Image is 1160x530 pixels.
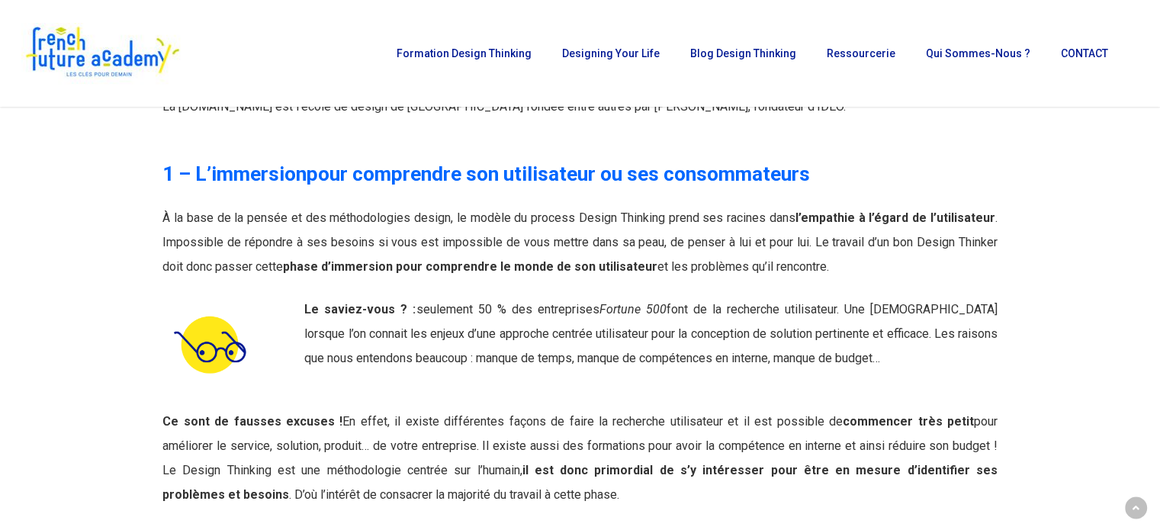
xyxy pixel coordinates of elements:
[389,48,539,59] a: Formation Design Thinking
[162,297,256,391] img: formation Design Thinking certifiante
[599,302,667,316] span: Fortune 500
[162,414,342,429] strong: Ce sont de fausses excuses !
[1053,48,1116,59] a: CONTACT
[683,48,804,59] a: Blog Design Thinking
[21,23,182,84] img: French Future Academy
[926,47,1030,59] span: Qui sommes-nous ?
[304,302,599,316] span: seulement 50 % des entreprises
[562,47,660,59] span: Designing Your Life
[304,302,998,365] span: font de la recherche utilisateur. Une [DEMOGRAPHIC_DATA] lorsque l’on connait les enjeux d’une ap...
[1061,47,1108,59] span: CONTACT
[304,302,416,316] strong: Le saviez-vous ? :
[162,463,998,502] strong: il est donc primordial de s’y intéresser pour être en mesure d’identifier ses problèmes et besoins
[162,210,998,274] span: À la base de la pensée et des méthodologies design, le modèle du process Design Thinking prend se...
[397,47,532,59] span: Formation Design Thinking
[283,259,657,274] strong: phase d’immersion pour comprendre le monde de son utilisateur
[162,414,998,502] span: En effet, il existe différentes façons de faire la recherche utilisateur et il est possible de po...
[827,47,895,59] span: Ressourcerie
[795,210,995,225] strong: l’empathie à l’égard de l’utilisateur
[690,47,796,59] span: Blog Design Thinking
[918,48,1038,59] a: Qui sommes-nous ?
[162,162,307,185] b: 1 – L’immersion
[819,48,903,59] a: Ressourcerie
[307,162,810,185] b: pour comprendre son utilisateur ou ses consommateurs
[843,414,974,429] strong: commencer très petit
[554,48,667,59] a: Designing Your Life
